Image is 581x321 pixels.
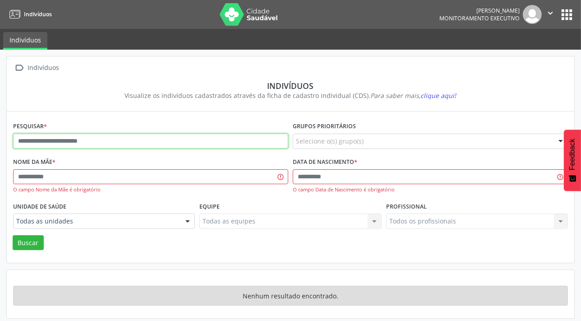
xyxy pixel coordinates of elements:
button: Buscar [13,235,44,251]
label: Unidade de saúde [13,200,66,214]
a: Indivíduos [6,7,52,22]
span: clique aqui! [421,91,456,100]
i:  [13,61,26,74]
button: apps [559,7,575,23]
label: Profissional [386,200,427,214]
a: Indivíduos [3,32,47,50]
label: Pesquisar [13,120,47,134]
div: [PERSON_NAME] [439,7,520,14]
i: Para saber mais, [371,91,456,100]
button:  [542,5,559,24]
a:  Indivíduos [13,61,61,74]
div: Indivíduos [19,81,562,91]
i:  [545,8,555,18]
span: Selecione o(s) grupo(s) [296,136,364,146]
div: Visualize os indivíduos cadastrados através da ficha de cadastro individual (CDS). [19,91,562,100]
span: Feedback [568,139,576,170]
span: Indivíduos [24,10,52,18]
label: Data de nascimento [293,155,357,169]
label: Equipe [199,200,220,214]
label: Nome da mãe [13,155,55,169]
button: Feedback - Mostrar pesquisa [564,130,581,191]
div: Indivíduos [26,61,61,74]
label: Grupos prioritários [293,120,356,134]
span: Monitoramento Executivo [439,14,520,22]
div: Nenhum resultado encontrado. [13,286,568,306]
span: Todas as unidades [16,217,176,226]
div: O campo Data de Nascimento é obrigatório [293,186,568,194]
div: O campo Nome da Mãe é obrigatório [13,186,288,194]
img: img [523,5,542,24]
